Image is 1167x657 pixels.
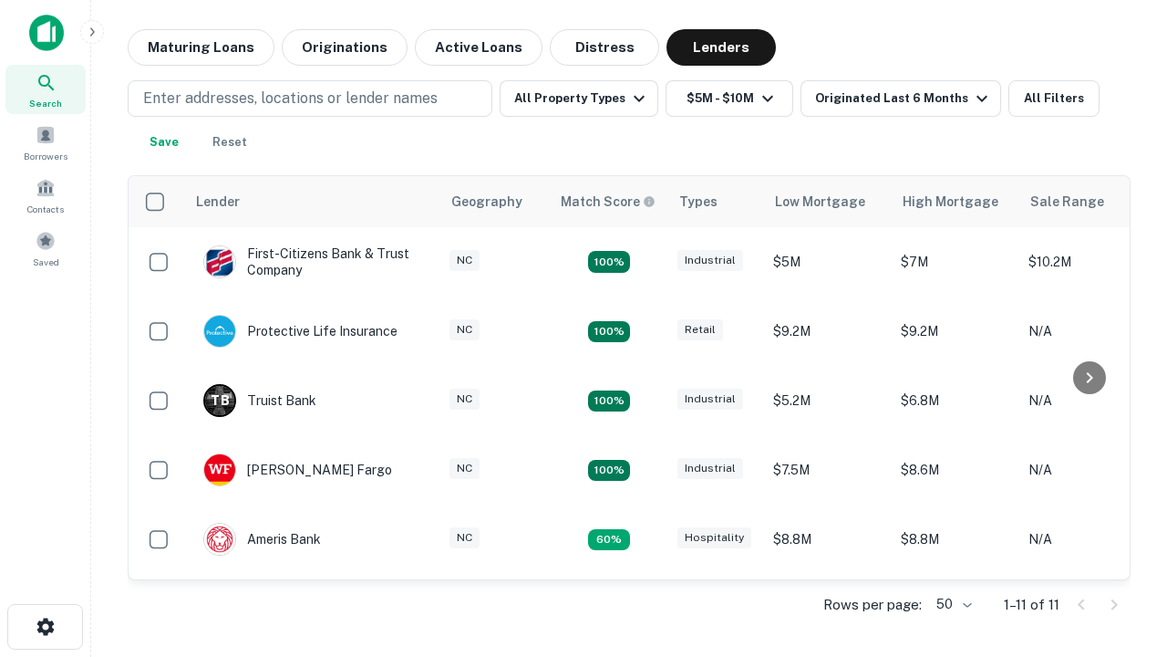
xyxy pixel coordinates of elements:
[892,297,1019,366] td: $9.2M
[135,124,193,161] button: Save your search to get updates of matches that match your search criteria.
[29,15,64,51] img: capitalize-icon.png
[201,124,259,161] button: Reset
[764,366,892,435] td: $5.2M
[204,524,235,555] img: picture
[892,366,1019,435] td: $6.8M
[449,458,480,479] div: NC
[764,227,892,297] td: $5M
[29,96,62,110] span: Search
[892,227,1019,297] td: $7M
[128,80,492,117] button: Enter addresses, locations or lender names
[451,191,522,213] div: Geography
[449,389,480,410] div: NC
[5,224,86,273] a: Saved
[666,80,793,117] button: $5M - $10M
[677,458,743,479] div: Industrial
[903,191,998,213] div: High Mortgage
[211,391,229,411] p: T B
[24,149,67,163] span: Borrowers
[1004,594,1059,616] p: 1–11 of 11
[449,527,480,548] div: NC
[203,384,316,417] div: Truist Bank
[764,505,892,574] td: $8.8M
[5,171,86,220] a: Contacts
[679,191,718,213] div: Types
[282,29,408,66] button: Originations
[800,80,1001,117] button: Originated Last 6 Months
[588,251,630,273] div: Matching Properties: 2, hasApolloMatch: undefined
[666,29,776,66] button: Lenders
[764,176,892,227] th: Low Mortgage
[1030,191,1104,213] div: Sale Range
[204,316,235,347] img: picture
[449,319,480,340] div: NC
[668,176,764,227] th: Types
[677,319,723,340] div: Retail
[588,391,630,412] div: Matching Properties: 3, hasApolloMatch: undefined
[204,454,235,485] img: picture
[203,315,398,348] div: Protective Life Insurance
[415,29,542,66] button: Active Loans
[561,192,656,212] div: Capitalize uses an advanced AI algorithm to match your search with the best lender. The match sco...
[128,29,274,66] button: Maturing Loans
[203,523,321,556] div: Ameris Bank
[775,191,865,213] div: Low Mortgage
[561,192,652,212] h6: Match Score
[677,527,751,548] div: Hospitality
[764,297,892,366] td: $9.2M
[677,250,743,271] div: Industrial
[33,255,59,269] span: Saved
[204,246,235,277] img: picture
[550,29,659,66] button: Distress
[5,118,86,167] a: Borrowers
[823,594,922,616] p: Rows per page:
[143,88,438,109] p: Enter addresses, locations or lender names
[929,591,975,618] div: 50
[588,529,630,551] div: Matching Properties: 1, hasApolloMatch: undefined
[500,80,658,117] button: All Property Types
[203,454,392,486] div: [PERSON_NAME] Fargo
[449,250,480,271] div: NC
[5,65,86,114] a: Search
[185,176,440,227] th: Lender
[764,574,892,643] td: $9.2M
[550,176,668,227] th: Capitalize uses an advanced AI algorithm to match your search with the best lender. The match sco...
[892,435,1019,505] td: $8.6M
[677,389,743,410] div: Industrial
[588,321,630,343] div: Matching Properties: 2, hasApolloMatch: undefined
[1008,80,1100,117] button: All Filters
[764,435,892,505] td: $7.5M
[892,505,1019,574] td: $8.8M
[203,245,422,278] div: First-citizens Bank & Trust Company
[815,88,993,109] div: Originated Last 6 Months
[892,176,1019,227] th: High Mortgage
[1076,453,1167,540] iframe: Chat Widget
[440,176,550,227] th: Geography
[27,202,64,216] span: Contacts
[196,191,240,213] div: Lender
[892,574,1019,643] td: $9.2M
[588,460,630,482] div: Matching Properties: 2, hasApolloMatch: undefined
